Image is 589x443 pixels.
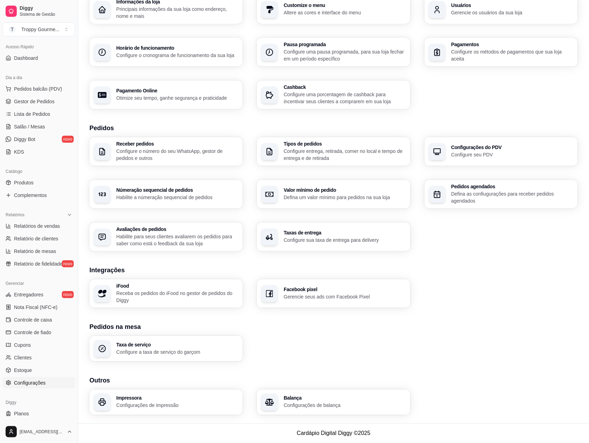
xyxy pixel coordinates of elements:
[9,26,16,33] span: T
[116,52,239,59] p: Configure o cronograma de funcionamento da sua loja
[284,402,406,409] p: Configurações de balança
[3,41,75,52] div: Acesso Rápido
[116,283,239,288] h3: iFood
[451,151,574,158] p: Configure seu PDV
[116,194,239,201] p: Habilite a númeração sequencial de pedidos
[284,237,406,244] p: Configure sua taxa de entrega para delivery
[3,72,75,83] div: Dia a dia
[284,3,406,8] h3: Customize o menu
[89,180,243,209] button: Númeração sequencial de pedidosHabilite a númeração sequencial de pedidos
[20,12,72,17] span: Sistema de Gestão
[14,260,63,267] span: Relatório de fidelidade
[116,396,239,401] h3: Impressora
[3,22,75,36] button: Select a team
[3,302,75,313] a: Nota Fiscal (NFC-e)
[14,136,35,143] span: Diggy Bot
[116,88,239,93] h3: Pagamento Online
[284,48,406,62] p: Configure uma pausa programada, para sua loja fechar em um período específico
[89,265,578,275] h3: Integrações
[3,134,75,145] a: Diggy Botnovo
[89,137,243,166] button: Receber pedidosConfigure o número do seu WhatsApp, gestor de pedidos e outros
[14,354,32,361] span: Clientes
[3,339,75,351] a: Cupons
[116,6,239,20] p: Principais informações da sua loja como endereço, nome e mais
[116,349,239,356] p: Configure a taxa de serviço do garçom
[3,258,75,269] a: Relatório de fidelidadenovo
[116,148,239,162] p: Configure o número do seu WhatsApp, gestor de pedidos e outros
[3,408,75,419] a: Planos
[257,80,410,109] button: CashbackConfigure uma porcentagem de cashback para incentivar seus clientes a comprarem em sua loja
[451,145,574,150] h3: Configurações do PDV
[14,291,43,298] span: Entregadores
[14,367,32,374] span: Estoque
[424,137,578,166] button: Configurações do PDVConfigure seu PDV
[3,52,75,64] a: Dashboard
[451,48,574,62] p: Configure os métodos de pagamentos que sua loja aceita
[14,148,24,155] span: KDS
[3,246,75,257] a: Relatório de mesas
[3,220,75,232] a: Relatórios de vendas
[116,233,239,247] p: Habilite para seus clientes avaliarem os pedidos para saber como está o feedback da sua loja
[89,38,243,66] button: Horário de funcionamentoConfigure o cronograma de funcionamento da sua loja
[451,42,574,47] h3: Pagamentos
[116,45,239,50] h3: Horário de funcionamento
[3,278,75,289] div: Gerenciar
[89,123,578,133] h3: Pedidos
[116,290,239,304] p: Receba os pedidos do iFood no gestor de pedidos do Diggy
[3,289,75,300] a: Entregadoresnovo
[116,94,239,101] p: Otimize seu tempo, ganhe segurança e praticidade
[257,38,410,66] button: Pausa programadaConfigure uma pausa programada, para sua loja fechar em um período específico
[14,316,52,323] span: Controle de caixa
[89,279,243,308] button: iFoodReceba os pedidos do iFood no gestor de pedidos do Diggy
[116,342,239,347] h3: Taxa de serviço
[14,111,50,118] span: Lista de Pedidos
[284,396,406,401] h3: Balança
[3,83,75,94] button: Pedidos balcão (PDV)
[451,3,574,8] h3: Usuários
[89,223,243,251] button: Avaliações de pedidosHabilite para seus clientes avaliarem os pedidos para saber como está o feed...
[20,5,72,12] span: Diggy
[284,148,406,162] p: Configure entrega, retirada, comer no local e tempo de entrega e de retirada
[14,235,58,242] span: Relatório de clientes
[3,190,75,201] a: Complementos
[116,141,239,146] h3: Receber pedidos
[89,389,243,415] button: ImpressoraConfigurações de impressão
[89,80,243,109] button: Pagamento OnlineOtimize seu tempo, ganhe segurança e praticidade
[451,184,574,189] h3: Pedidos agendados
[20,429,64,435] span: [EMAIL_ADDRESS][DOMAIN_NAME]
[257,180,410,209] button: Valor mínimo de pedidoDefina um valor mínimo para pedidos na sua loja
[284,287,406,292] h3: Facebook pixel
[424,38,578,66] button: PagamentosConfigure os métodos de pagamentos que sua loja aceita
[3,423,75,440] button: [EMAIL_ADDRESS][DOMAIN_NAME]
[451,9,574,16] p: Gerencie os usuários da sua loja
[3,121,75,132] a: Salão / Mesas
[14,223,60,230] span: Relatórios de vendas
[3,327,75,338] a: Controle de fiado
[3,108,75,120] a: Lista de Pedidos
[14,192,47,199] span: Complementos
[14,342,31,349] span: Cupons
[424,180,578,209] button: Pedidos agendadosDefina as confiugurações para receber pedidos agendados
[14,179,34,186] span: Produtos
[284,194,406,201] p: Defina um valor mínimo para pedidos na sua loja
[3,377,75,388] a: Configurações
[14,123,45,130] span: Salão / Mesas
[284,9,406,16] p: Altere as cores e interface do menu
[21,26,59,33] div: Troppy Gourme ...
[14,55,38,62] span: Dashboard
[6,212,24,218] span: Relatórios
[3,233,75,244] a: Relatório de clientes
[284,293,406,300] p: Gerencie seus ads com Facebook Pixel
[116,227,239,232] h3: Avaliações de pedidos
[257,389,410,415] button: BalançaConfigurações de balança
[116,188,239,192] h3: Númeração sequencial de pedidos
[284,85,406,90] h3: Cashback
[284,141,406,146] h3: Tipos de pedidos
[116,402,239,409] p: Configurações de impressão
[3,146,75,157] a: KDS
[257,137,410,166] button: Tipos de pedidosConfigure entrega, retirada, comer no local e tempo de entrega e de retirada
[14,410,29,417] span: Planos
[257,279,410,308] button: Facebook pixelGerencie seus ads com Facebook Pixel
[14,329,51,336] span: Controle de fiado
[89,322,578,332] h3: Pedidos na mesa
